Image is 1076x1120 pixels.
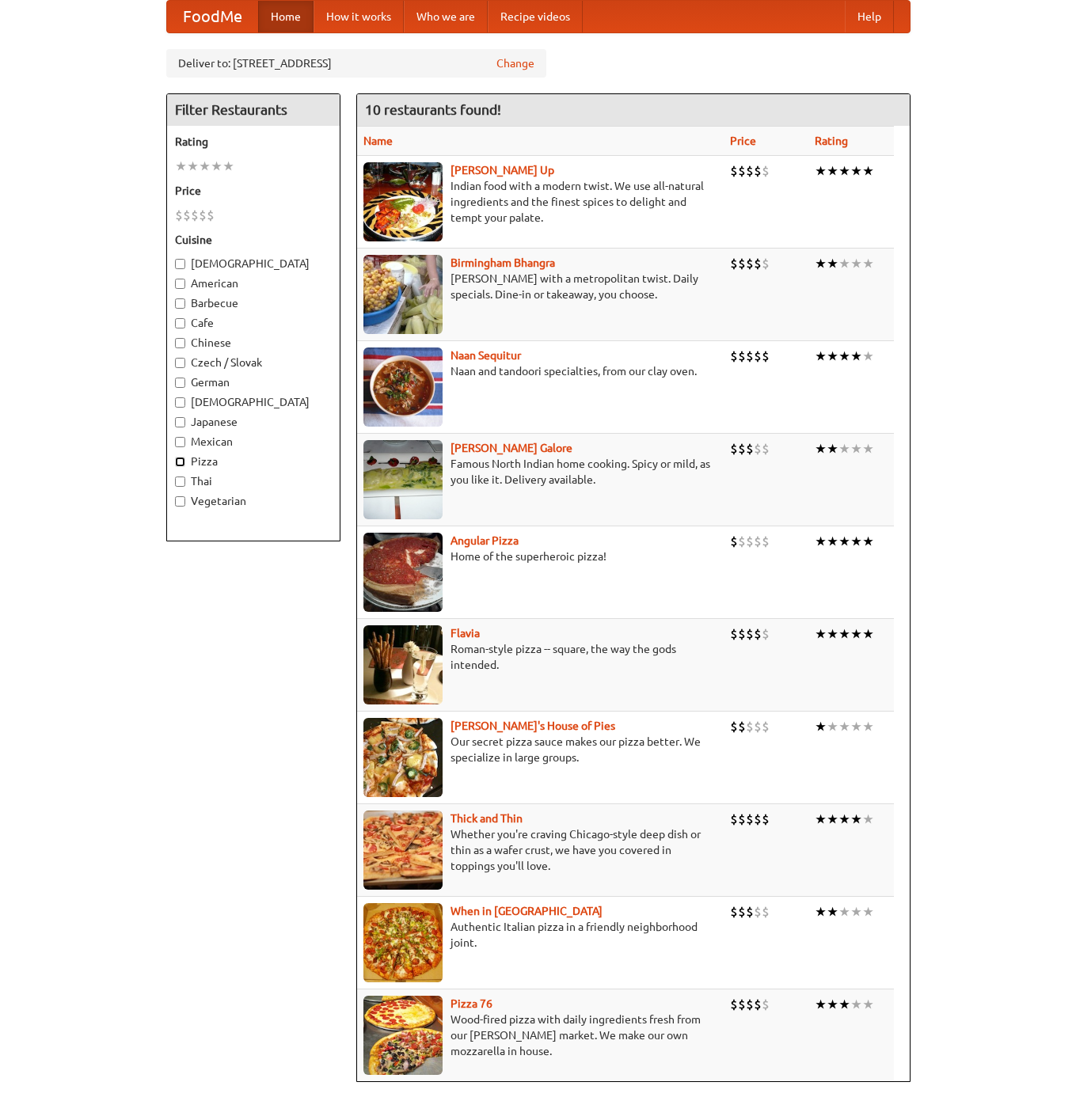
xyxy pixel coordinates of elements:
[738,533,746,550] li: $
[451,719,615,732] a: [PERSON_NAME]'s House of Pies
[175,437,185,447] input: Mexican
[166,49,546,78] div: Deliver to: [STREET_ADDRESS]
[258,1,314,32] a: Home
[862,162,874,180] li: ★
[175,158,187,175] li: ★
[850,718,862,735] li: ★
[187,158,199,175] li: ★
[175,315,332,331] label: Cafe
[746,162,754,180] li: $
[754,718,762,735] li: $
[738,903,746,921] li: $
[762,533,770,550] li: $
[175,275,332,291] label: American
[762,625,770,643] li: $
[838,533,850,550] li: ★
[762,718,770,735] li: $
[738,718,746,735] li: $
[175,358,185,368] input: Czech / Slovak
[815,135,848,147] a: Rating
[363,440,443,519] img: currygalore.jpg
[862,903,874,921] li: ★
[175,259,185,269] input: [DEMOGRAPHIC_DATA]
[827,347,838,365] li: ★
[363,347,443,427] img: naansequitur.jpg
[827,162,838,180] li: ★
[167,1,258,32] a: FoodMe
[762,903,770,921] li: $
[451,812,523,825] b: Thick and Thin
[738,347,746,365] li: $
[850,255,862,272] li: ★
[175,183,332,199] h5: Price
[175,335,332,351] label: Chinese
[183,207,191,224] li: $
[730,996,738,1013] li: $
[762,811,770,828] li: $
[451,256,555,269] b: Birmingham Bhangra
[754,811,762,828] li: $
[175,457,185,467] input: Pizza
[365,102,501,117] ng-pluralize: 10 restaurants found!
[827,625,838,643] li: ★
[827,440,838,457] li: ★
[838,162,850,180] li: ★
[762,347,770,365] li: $
[815,625,827,643] li: ★
[862,255,874,272] li: ★
[730,718,738,735] li: $
[363,903,443,982] img: wheninrome.jpg
[815,718,827,735] li: ★
[451,534,519,547] b: Angular Pizza
[850,903,862,921] li: ★
[746,347,754,365] li: $
[175,298,185,309] input: Barbecue
[363,641,718,673] p: Roman-style pizza -- square, the way the gods intended.
[746,996,754,1013] li: $
[488,1,583,32] a: Recipe videos
[175,434,332,450] label: Mexican
[730,135,756,147] a: Price
[175,338,185,348] input: Chinese
[363,456,718,488] p: Famous North Indian home cooking. Spicy or mild, as you like it. Delivery available.
[850,811,862,828] li: ★
[730,533,738,550] li: $
[738,996,746,1013] li: $
[827,255,838,272] li: ★
[746,255,754,272] li: $
[363,363,718,379] p: Naan and tandoori specialties, from our clay oven.
[746,440,754,457] li: $
[827,996,838,1013] li: ★
[175,417,185,427] input: Japanese
[738,255,746,272] li: $
[451,905,603,917] a: When in [GEOGRAPHIC_DATA]
[815,347,827,365] li: ★
[815,440,827,457] li: ★
[199,158,211,175] li: ★
[451,442,572,454] a: [PERSON_NAME] Galore
[746,625,754,643] li: $
[175,355,332,370] label: Czech / Slovak
[363,135,393,147] a: Name
[754,162,762,180] li: $
[862,625,874,643] li: ★
[175,397,185,408] input: [DEMOGRAPHIC_DATA]
[738,440,746,457] li: $
[815,903,827,921] li: ★
[207,207,215,224] li: $
[363,178,718,226] p: Indian food with a modern twist. We use all-natural ingredients and the finest spices to delight ...
[746,533,754,550] li: $
[222,158,234,175] li: ★
[827,903,838,921] li: ★
[746,718,754,735] li: $
[175,207,183,224] li: $
[838,718,850,735] li: ★
[827,533,838,550] li: ★
[838,996,850,1013] li: ★
[738,162,746,180] li: $
[838,440,850,457] li: ★
[175,476,185,487] input: Thai
[175,473,332,489] label: Thai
